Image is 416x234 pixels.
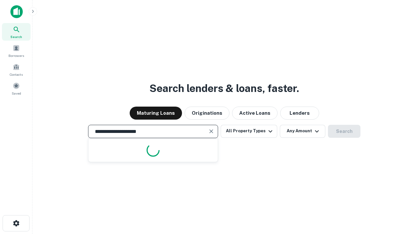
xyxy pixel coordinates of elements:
[2,61,31,78] a: Contacts
[232,107,278,120] button: Active Loans
[280,107,319,120] button: Lenders
[130,107,182,120] button: Maturing Loans
[2,42,31,59] a: Borrowers
[149,81,299,96] h3: Search lenders & loans, faster.
[2,23,31,41] a: Search
[2,80,31,97] a: Saved
[185,107,229,120] button: Originations
[10,72,23,77] span: Contacts
[8,53,24,58] span: Borrowers
[207,127,216,136] button: Clear
[383,182,416,213] iframe: Chat Widget
[10,5,23,18] img: capitalize-icon.png
[12,91,21,96] span: Saved
[10,34,22,39] span: Search
[280,125,325,138] button: Any Amount
[221,125,277,138] button: All Property Types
